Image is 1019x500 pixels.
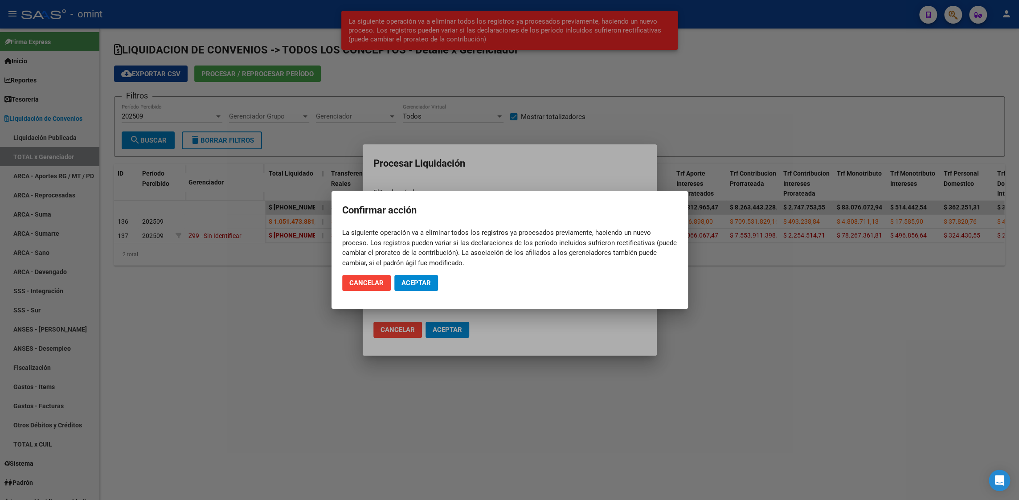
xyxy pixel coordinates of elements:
button: Aceptar [394,275,438,291]
span: Aceptar [401,279,431,287]
mat-dialog-content: La siguiente operación va a eliminar todos los registros ya procesados previamente, haciendo un n... [331,228,688,268]
div: Open Intercom Messenger [989,470,1010,491]
button: Cancelar [342,275,391,291]
h2: Confirmar acción [342,202,677,219]
span: Cancelar [349,279,384,287]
